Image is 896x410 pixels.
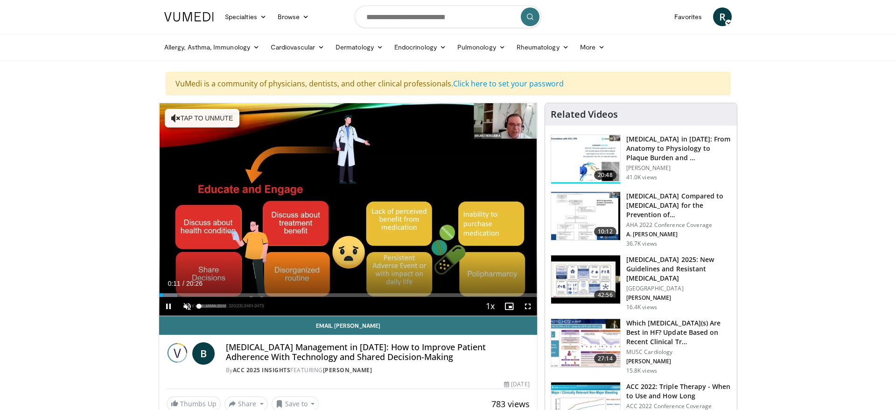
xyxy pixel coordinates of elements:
button: Playback Rate [481,297,500,316]
p: ACC 2022 Conference Coverage [626,403,731,410]
h3: [MEDICAL_DATA] Compared to [MEDICAL_DATA] for the Prevention of… [626,191,731,219]
a: ACC 2025 Insights [233,366,291,374]
p: [GEOGRAPHIC_DATA] [626,285,731,292]
a: Endocrinology [389,38,452,57]
img: ACC 2025 Insights [167,342,189,365]
span: 0:11 [168,280,180,287]
h3: [MEDICAL_DATA] in [DATE]: From Anatomy to Physiology to Plaque Burden and … [626,134,731,163]
a: 42:56 [MEDICAL_DATA] 2025: New Guidelines and Resistant [MEDICAL_DATA] [GEOGRAPHIC_DATA] [PERSON_... [551,255,731,311]
p: [PERSON_NAME] [626,164,731,172]
a: R [713,7,732,26]
img: 7c0f9b53-1609-4588-8498-7cac8464d722.150x105_q85_crop-smart_upscale.jpg [551,192,620,240]
a: More [574,38,610,57]
p: [PERSON_NAME] [626,358,731,365]
a: Specialties [219,7,272,26]
p: 36.7K views [626,240,657,247]
a: Favorites [669,7,707,26]
p: [PERSON_NAME] [626,294,731,302]
p: AHA 2022 Conference Coverage [626,221,731,229]
button: Fullscreen [518,297,537,316]
h4: [MEDICAL_DATA] Management in [DATE]: How to Improve Patient Adherence With Technology and Shared ... [226,342,530,362]
a: 10:12 [MEDICAL_DATA] Compared to [MEDICAL_DATA] for the Prevention of… AHA 2022 Conference Covera... [551,191,731,247]
p: MUSC Cardiology [626,348,731,356]
a: B [192,342,215,365]
span: 27:14 [594,354,616,363]
a: Cardiovascular [265,38,330,57]
div: VuMedi is a community of physicians, dentists, and other clinical professionals. [166,72,730,95]
span: 42:56 [594,290,616,300]
a: Email [PERSON_NAME] [159,316,537,335]
img: 280bcb39-0f4e-42eb-9c44-b41b9262a277.150x105_q85_crop-smart_upscale.jpg [551,255,620,304]
p: A. [PERSON_NAME] [626,231,731,238]
p: 16.4K views [626,304,657,311]
span: 20:26 [186,280,203,287]
span: 20:48 [594,170,616,180]
video-js: Video Player [159,103,537,316]
div: Progress Bar [159,293,537,297]
h3: Which [MEDICAL_DATA](s) Are Best in HF? Update Based on Recent Clinical Tr… [626,318,731,346]
button: Tap to unmute [165,109,239,127]
h3: ACC 2022: Triple Therapy - When to Use and How Long [626,382,731,401]
div: Volume Level [199,304,225,308]
a: Rheumatology [511,38,574,57]
span: 10:12 [594,227,616,236]
span: 783 views [491,398,530,410]
div: [DATE] [504,380,529,389]
a: 27:14 Which [MEDICAL_DATA](s) Are Best in HF? Update Based on Recent Clinical Tr… MUSC Cardiology... [551,318,731,375]
a: Browse [272,7,315,26]
img: VuMedi Logo [164,12,214,21]
button: Enable picture-in-picture mode [500,297,518,316]
h4: Related Videos [551,109,618,120]
span: / [182,280,184,287]
p: 41.0K views [626,174,657,181]
h3: [MEDICAL_DATA] 2025: New Guidelines and Resistant [MEDICAL_DATA] [626,255,731,283]
input: Search topics, interventions [355,6,541,28]
img: 823da73b-7a00-425d-bb7f-45c8b03b10c3.150x105_q85_crop-smart_upscale.jpg [551,135,620,184]
a: Click here to set your password [453,78,564,89]
a: Pulmonology [452,38,511,57]
a: Dermatology [330,38,389,57]
button: Unmute [178,297,196,316]
a: Allergy, Asthma, Immunology [159,38,265,57]
a: 20:48 [MEDICAL_DATA] in [DATE]: From Anatomy to Physiology to Plaque Burden and … [PERSON_NAME] 4... [551,134,731,184]
button: Pause [159,297,178,316]
a: [PERSON_NAME] [323,366,372,374]
img: dc76ff08-18a3-4688-bab3-3b82df187678.150x105_q85_crop-smart_upscale.jpg [551,319,620,368]
p: 15.8K views [626,367,657,375]
div: By FEATURING [226,366,530,375]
